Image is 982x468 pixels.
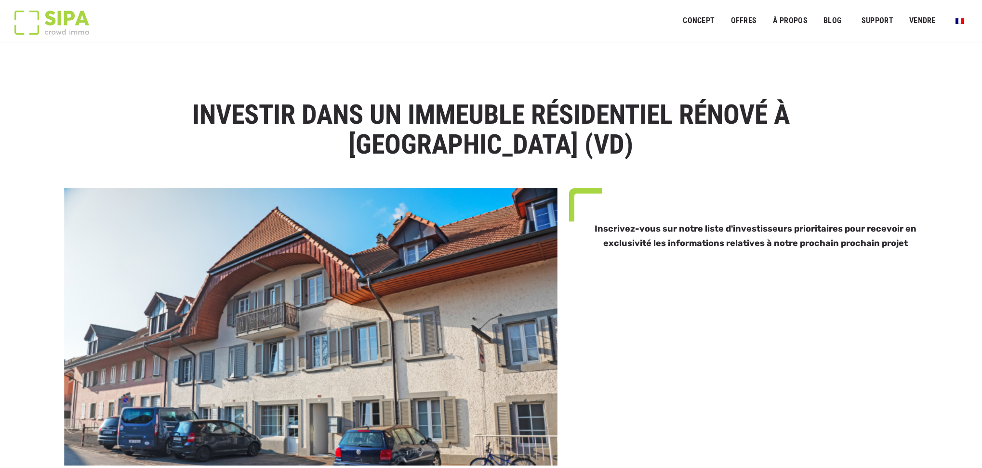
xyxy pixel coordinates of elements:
[724,10,763,32] a: OFFRES
[949,12,970,30] a: Passer à
[955,18,964,24] img: Français
[593,221,918,250] h3: Inscrivez-vous sur notre liste d'investisseurs prioritaires pour recevoir en exclusivité les info...
[677,10,721,32] a: Concept
[162,100,820,159] h1: investir dans un immeuble résidentiel rénové à [GEOGRAPHIC_DATA] (VD)
[855,10,900,32] a: SUPPORT
[766,10,814,32] a: À PROPOS
[817,10,848,32] a: Blog
[569,188,602,221] img: top-left-green
[64,188,557,466] img: Grape
[683,9,968,33] nav: Menu principal
[14,11,89,35] img: Logo
[903,10,942,32] a: VENDRE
